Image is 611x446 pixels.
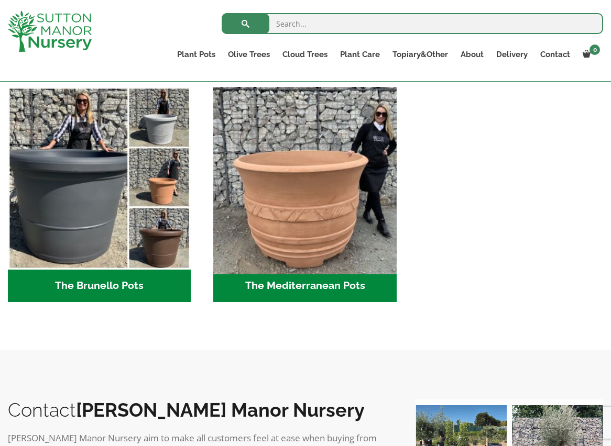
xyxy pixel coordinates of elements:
[534,47,576,62] a: Contact
[490,47,534,62] a: Delivery
[209,82,401,274] img: The Mediterranean Pots
[8,87,191,302] a: Visit product category The Brunello Pots
[213,270,396,302] h2: The Mediterranean Pots
[222,47,276,62] a: Olive Trees
[576,47,603,62] a: 0
[276,47,334,62] a: Cloud Trees
[222,13,603,34] input: Search...
[8,87,191,270] img: The Brunello Pots
[334,47,386,62] a: Plant Care
[171,47,222,62] a: Plant Pots
[8,10,92,52] img: logo
[590,44,600,55] span: 0
[8,270,191,302] h2: The Brunello Pots
[454,47,490,62] a: About
[213,87,396,302] a: Visit product category The Mediterranean Pots
[386,47,454,62] a: Topiary&Other
[8,399,394,421] h2: Contact
[76,399,365,421] b: [PERSON_NAME] Manor Nursery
